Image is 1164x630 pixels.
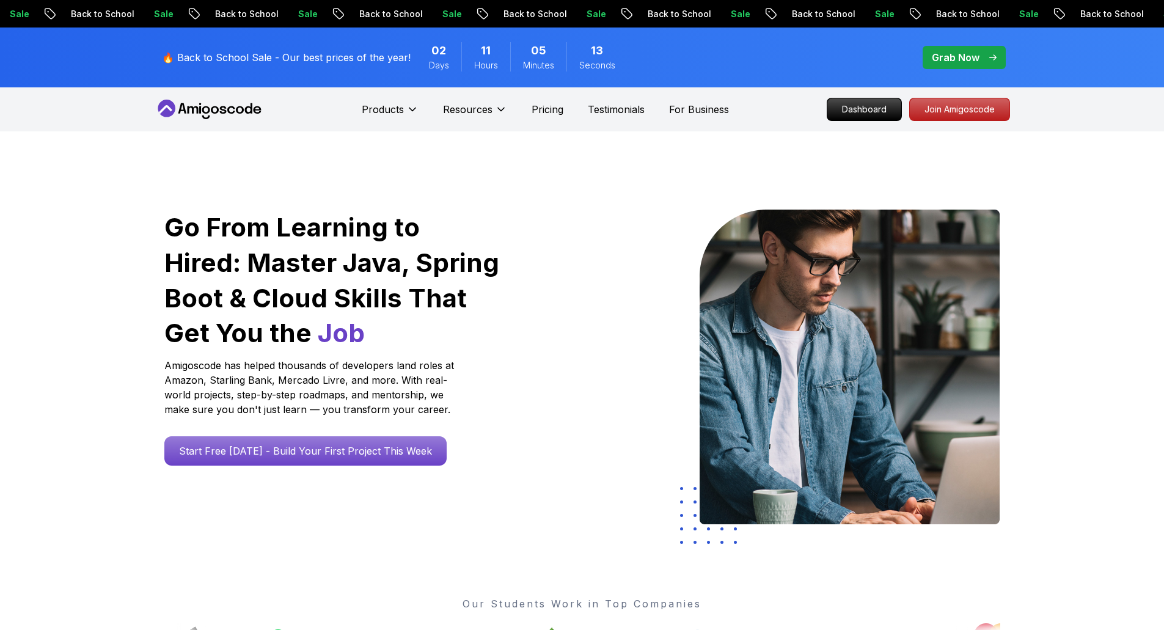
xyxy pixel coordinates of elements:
p: Products [362,102,404,117]
span: Job [318,317,365,348]
a: Join Amigoscode [909,98,1010,121]
a: Testimonials [588,102,645,117]
button: Resources [443,102,507,126]
p: Grab Now [932,50,979,65]
p: Sale [1003,8,1042,20]
p: Sale [571,8,610,20]
p: Sale [715,8,754,20]
p: Back to School [199,8,282,20]
span: 13 Seconds [591,42,603,59]
h1: Go From Learning to Hired: Master Java, Spring Boot & Cloud Skills That Get You the [164,210,501,351]
img: hero [700,210,1000,524]
p: Back to School [343,8,426,20]
p: Sale [859,8,898,20]
span: Minutes [523,59,554,71]
p: Our Students Work in Top Companies [164,596,1000,611]
span: 2 Days [431,42,446,59]
p: Back to School [1064,8,1148,20]
span: Seconds [579,59,615,71]
span: 11 Hours [481,42,491,59]
p: Back to School [920,8,1003,20]
a: For Business [669,102,729,117]
span: Hours [474,59,498,71]
a: Start Free [DATE] - Build Your First Project This Week [164,436,447,466]
p: Back to School [776,8,859,20]
p: Sale [282,8,321,20]
p: 🔥 Back to School Sale - Our best prices of the year! [162,50,411,65]
p: Join Amigoscode [910,98,1009,120]
p: Amigoscode has helped thousands of developers land roles at Amazon, Starling Bank, Mercado Livre,... [164,358,458,417]
p: Back to School [632,8,715,20]
p: Back to School [488,8,571,20]
span: Days [429,59,449,71]
p: Back to School [55,8,138,20]
span: 5 Minutes [531,42,546,59]
p: Sale [426,8,466,20]
a: Pricing [532,102,563,117]
p: Resources [443,102,492,117]
p: Dashboard [827,98,901,120]
a: Dashboard [827,98,902,121]
p: Sale [138,8,177,20]
button: Products [362,102,419,126]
